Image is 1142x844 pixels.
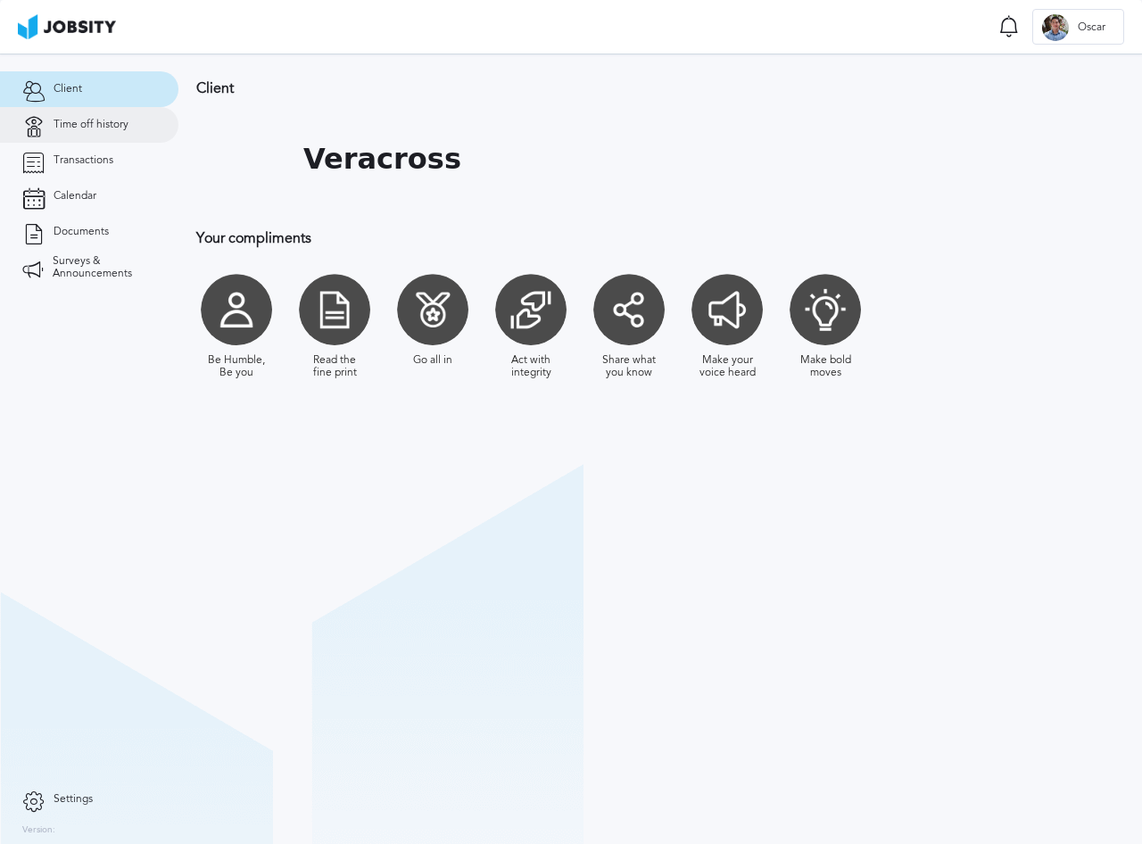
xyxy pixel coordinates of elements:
div: Read the fine print [303,354,366,379]
img: ab4bad089aa723f57921c736e9817d99.png [18,14,116,39]
h3: Client [196,80,1124,96]
span: Documents [54,226,109,238]
label: Version: [22,825,55,836]
span: Calendar [54,190,96,203]
span: Transactions [54,154,113,167]
div: Make bold moves [794,354,856,379]
div: Go all in [413,354,452,367]
button: OOscar [1032,9,1124,45]
span: Oscar [1069,21,1114,34]
h1: Veracross [303,143,461,176]
span: Surveys & Announcements [53,255,156,280]
div: Act with integrity [500,354,562,379]
div: Make your voice heard [696,354,758,379]
h3: Your compliments [196,230,1124,246]
div: Be Humble, Be you [205,354,268,379]
div: Share what you know [598,354,660,379]
span: Settings [54,793,93,806]
div: O [1042,14,1069,41]
span: Time off history [54,119,128,131]
span: Client [54,83,82,95]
